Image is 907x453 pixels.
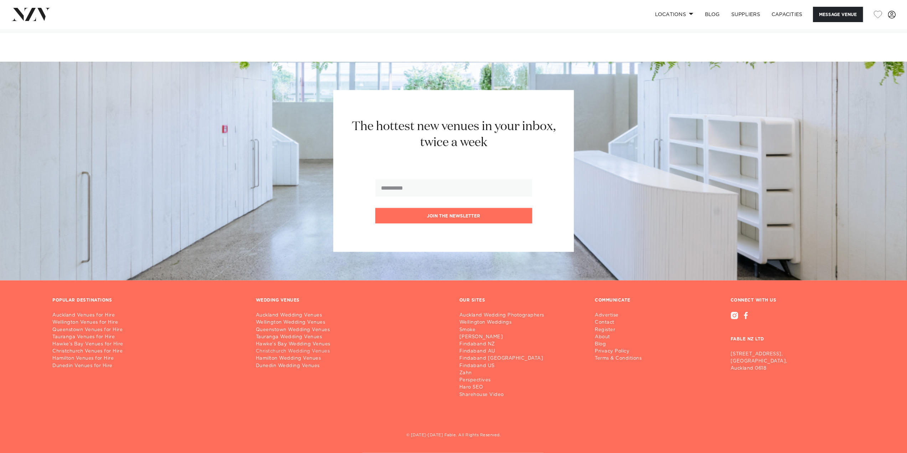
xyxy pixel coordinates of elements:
a: [PERSON_NAME] [459,334,550,341]
h3: FABLE NZ LTD [731,319,855,348]
a: Dunedin Venues for Hire [52,362,244,370]
a: Wellington Weddings [459,319,550,326]
a: Contact [595,319,647,326]
h3: POPULAR DESTINATIONS [52,298,112,303]
h3: OUR SITES [459,298,485,303]
a: Advertise [595,312,647,319]
a: Sharehouse Video [459,391,550,398]
a: Perspectives [459,377,550,384]
a: Wellington Wedding Venues [256,319,448,326]
a: Findaband US [459,362,550,370]
a: Dunedin Wedding Venues [256,362,448,370]
h3: COMMUNICATE [595,298,630,303]
a: Smoke [459,326,550,334]
a: Capacities [766,7,808,22]
h3: CONNECT WITH US [731,298,855,303]
h2: The hottest new venues in your inbox, twice a week [343,119,564,151]
a: Terms & Conditions [595,355,647,362]
a: Zahn [459,370,550,377]
a: Hamilton Venues for Hire [52,355,244,362]
a: Hawke's Bay Wedding Venues [256,341,448,348]
a: Privacy Policy [595,348,647,355]
button: Join the newsletter [375,208,532,223]
a: Register [595,326,647,334]
a: Haro SEO [459,384,550,391]
a: Christchurch Wedding Venues [256,348,448,355]
img: nzv-logo.png [11,8,50,21]
a: BLOG [699,7,725,22]
p: [STREET_ADDRESS], [GEOGRAPHIC_DATA], Auckland 0618 [731,351,855,372]
h5: © [DATE]-[DATE] Fable. All Rights Reserved. [52,433,855,439]
a: Tauranga Wedding Venues [256,334,448,341]
h3: WEDDING VENUES [256,298,300,303]
a: Queenstown Venues for Hire [52,326,244,334]
a: Hamilton Wedding Venues [256,355,448,362]
a: Wellington Venues for Hire [52,319,244,326]
a: Auckland Venues for Hire [52,312,244,319]
a: Findaband NZ [459,341,550,348]
a: Queenstown Wedding Venues [256,326,448,334]
a: Tauranga Venues for Hire [52,334,244,341]
a: Christchurch Venues for Hire [52,348,244,355]
a: Blog [595,341,647,348]
button: Message Venue [813,7,863,22]
a: Findaband AU [459,348,550,355]
a: Hawke's Bay Venues for Hire [52,341,244,348]
a: SUPPLIERS [725,7,766,22]
a: Auckland Wedding Photographers [459,312,550,319]
a: Findaband [GEOGRAPHIC_DATA] [459,355,550,362]
a: Locations [649,7,699,22]
a: Auckland Wedding Venues [256,312,448,319]
a: About [595,334,647,341]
